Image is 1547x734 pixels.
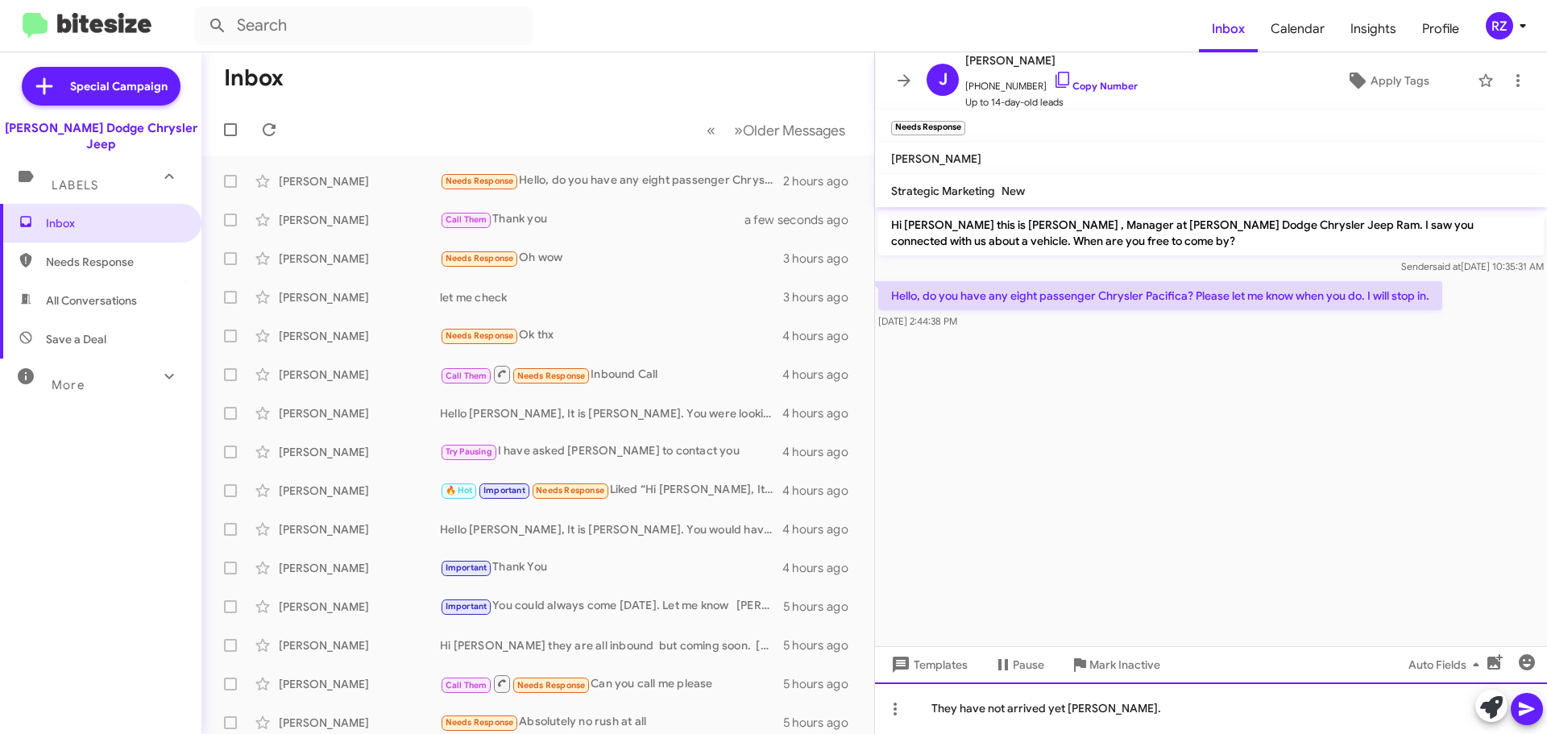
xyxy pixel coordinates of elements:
div: 5 hours ago [783,637,861,653]
h1: Inbox [224,65,284,91]
span: Inbox [46,215,183,231]
div: [PERSON_NAME] [279,251,440,267]
span: [DATE] 2:44:38 PM [878,315,957,327]
button: Templates [875,650,981,679]
div: [PERSON_NAME] [279,289,440,305]
span: Templates [888,650,968,679]
div: Thank You [440,558,782,577]
span: Apply Tags [1371,66,1429,95]
div: 3 hours ago [783,251,861,267]
span: Needs Response [446,176,514,186]
span: » [734,120,743,140]
div: [PERSON_NAME] [279,173,440,189]
div: 4 hours ago [782,367,861,383]
span: Important [446,601,487,612]
span: Needs Response [517,680,586,690]
div: 4 hours ago [782,405,861,421]
div: 4 hours ago [782,444,861,460]
div: let me check [440,289,783,305]
span: Strategic Marketing [891,184,995,198]
span: All Conversations [46,292,137,309]
span: said at [1433,260,1461,272]
div: I have asked [PERSON_NAME] to contact you [440,442,782,461]
small: Needs Response [891,121,965,135]
nav: Page navigation example [698,114,855,147]
div: Oh wow [440,249,783,267]
span: Up to 14-day-old leads [965,94,1138,110]
button: Pause [981,650,1057,679]
span: New [1002,184,1025,198]
span: Important [446,562,487,573]
div: Inbound Call [440,364,782,384]
div: You could always come [DATE]. Let me know [PERSON_NAME] [440,597,783,616]
span: More [52,378,85,392]
button: Previous [697,114,725,147]
span: Labels [52,178,98,193]
div: 2 hours ago [783,173,861,189]
div: [PERSON_NAME] [279,367,440,383]
div: [PERSON_NAME] [279,328,440,344]
div: Hello [PERSON_NAME], It is [PERSON_NAME]. You were looking for a specific 24 Grand Cherokee. Corr... [440,405,782,421]
input: Search [195,6,533,45]
a: Special Campaign [22,67,180,106]
button: Next [724,114,855,147]
div: 3 hours ago [783,289,861,305]
span: [PERSON_NAME] [965,51,1138,70]
span: [PERSON_NAME] [891,151,981,166]
div: Hello [PERSON_NAME], It is [PERSON_NAME]. You would have to come here too, so we could appraise t... [440,521,782,537]
div: Thank you [440,210,765,229]
p: Hi [PERSON_NAME] this is [PERSON_NAME] , Manager at [PERSON_NAME] Dodge Chrysler Jeep Ram. I saw ... [878,210,1544,255]
span: « [707,120,715,140]
button: RZ [1472,12,1529,39]
div: [PERSON_NAME] [279,560,440,576]
button: Apply Tags [1304,66,1470,95]
div: 4 hours ago [782,483,861,499]
span: Needs Response [446,717,514,728]
div: Can you call me please [440,674,783,694]
span: Special Campaign [70,78,168,94]
div: Ok thx [440,326,782,345]
div: 5 hours ago [783,676,861,692]
div: [PERSON_NAME] [279,444,440,460]
span: Sender [DATE] 10:35:31 AM [1401,260,1544,272]
span: Call Them [446,214,487,225]
span: Call Them [446,371,487,381]
span: Important [483,485,525,496]
p: Hello, do you have any eight passenger Chrysler Pacifica? Please let me know when you do. I will ... [878,281,1442,310]
span: Call Them [446,680,487,690]
div: [PERSON_NAME] [279,599,440,615]
div: 4 hours ago [782,560,861,576]
div: Liked “Hi [PERSON_NAME], It is [PERSON_NAME] will call you this afternoon.” [440,481,782,500]
button: Auto Fields [1396,650,1499,679]
a: Copy Number [1053,80,1138,92]
span: Needs Response [536,485,604,496]
div: [PERSON_NAME] [279,405,440,421]
span: Needs Response [446,330,514,341]
span: Needs Response [46,254,183,270]
div: 4 hours ago [782,521,861,537]
span: Needs Response [517,371,586,381]
div: [PERSON_NAME] [279,715,440,731]
div: 4 hours ago [782,328,861,344]
div: [PERSON_NAME] [279,676,440,692]
span: 🔥 Hot [446,485,473,496]
span: Mark Inactive [1089,650,1160,679]
div: a few seconds ago [765,212,861,228]
div: 5 hours ago [783,599,861,615]
a: Inbox [1199,6,1258,52]
span: Auto Fields [1408,650,1486,679]
button: Mark Inactive [1057,650,1173,679]
span: Needs Response [446,253,514,263]
span: J [939,67,948,93]
a: Calendar [1258,6,1338,52]
div: [PERSON_NAME] [279,212,440,228]
div: [PERSON_NAME] [279,521,440,537]
a: Insights [1338,6,1409,52]
div: 5 hours ago [783,715,861,731]
div: [PERSON_NAME] [279,483,440,499]
div: Hello, do you have any eight passenger Chrysler Pacifica? Please let me know when you do. I will ... [440,172,783,190]
span: Save a Deal [46,331,106,347]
